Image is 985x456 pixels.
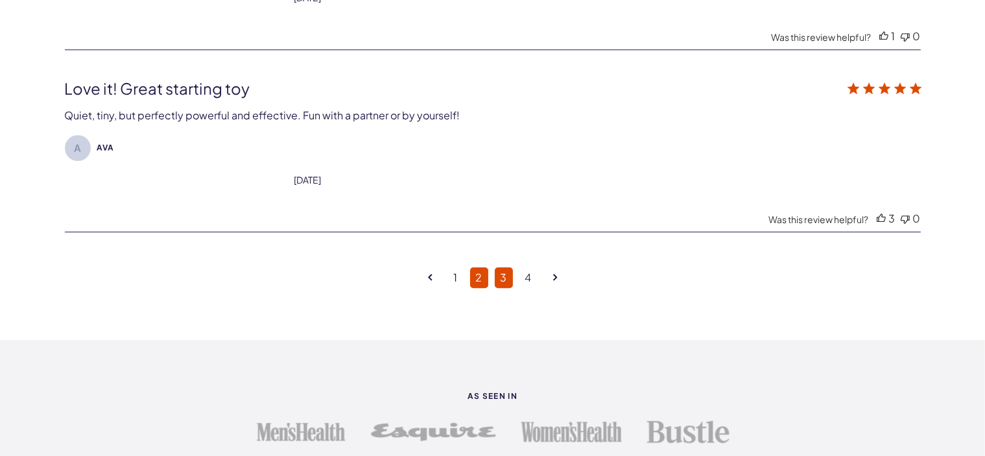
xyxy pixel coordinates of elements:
[294,174,322,186] div: date
[422,264,438,291] a: Goto previous page
[877,211,886,225] div: Vote up
[448,267,464,288] a: Goto Page 1
[519,267,538,288] a: Goto Page 4
[889,211,896,225] div: 3
[901,211,910,225] div: Vote down
[892,29,896,43] div: 1
[913,29,921,43] div: 0
[547,264,564,291] a: Goto next page
[470,267,488,288] a: Page 2
[65,392,921,400] strong: As Seen In
[74,141,81,154] text: A
[647,420,730,444] img: Bustle logo
[495,267,513,288] a: Goto Page 3
[294,174,322,186] div: [DATE]
[65,108,460,122] div: Quiet, tiny, but perfectly powerful and effective. Fun with a partner or by yourself!
[769,213,869,225] div: Was this review helpful?
[97,143,115,152] span: Ava
[901,29,910,43] div: Vote down
[913,211,921,225] div: 0
[772,31,872,43] div: Was this review helpful?
[65,78,750,98] div: Love it! Great starting toy
[879,29,888,43] div: Vote up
